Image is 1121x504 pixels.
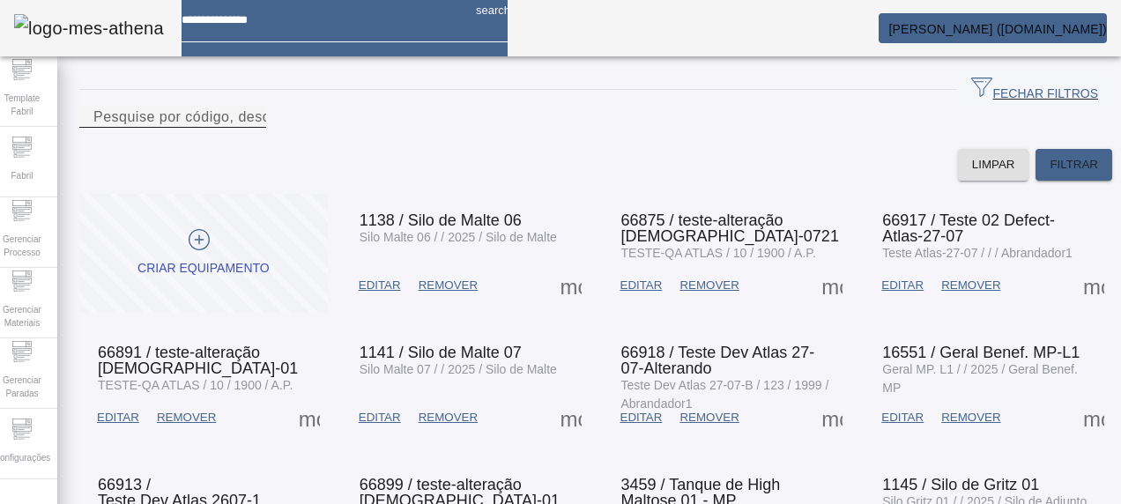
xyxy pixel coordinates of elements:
button: CRIAR EQUIPAMENTO [79,194,328,313]
button: Mais [555,402,587,434]
button: Mais [1078,402,1110,434]
span: 16551 / Geral Benef. MP-L1 [882,344,1080,361]
span: EDITAR [359,409,401,426]
button: Mais [816,402,848,434]
img: logo-mes-athena [14,14,164,42]
span: EDITAR [620,409,663,426]
button: REMOVER [932,270,1009,301]
button: EDITAR [88,402,148,434]
button: EDITAR [612,402,672,434]
button: LIMPAR [958,149,1029,181]
button: REMOVER [410,270,486,301]
button: REMOVER [148,402,225,434]
span: REMOVER [679,277,739,294]
span: 1145 / Silo de Gritz 01 [882,476,1039,493]
span: EDITAR [881,409,924,426]
button: FILTRAR [1036,149,1112,181]
span: REMOVER [419,409,478,426]
button: Mais [293,402,325,434]
span: 66875 / teste-alteração [DEMOGRAPHIC_DATA]-0721 [621,211,839,245]
button: EDITAR [872,270,932,301]
span: 1138 / Silo de Malte 06 [360,211,522,229]
button: FECHAR FILTROS [957,74,1112,106]
button: REMOVER [410,402,486,434]
span: 66891 / teste-alteração [DEMOGRAPHIC_DATA]-01 [98,344,298,377]
button: EDITAR [872,402,932,434]
span: FILTRAR [1050,156,1098,174]
button: Mais [816,270,848,301]
span: REMOVER [941,277,1000,294]
span: Geral MP. L1 / / 2025 / Geral Benef. MP [882,362,1078,395]
span: REMOVER [419,277,478,294]
span: Fabril [5,164,38,188]
span: 1141 / Silo de Malte 07 [360,344,522,361]
span: LIMPAR [972,156,1015,174]
button: EDITAR [350,270,410,301]
button: EDITAR [612,270,672,301]
span: 66917 / Teste 02 Defect-Atlas-27-07 [882,211,1055,245]
span: EDITAR [359,277,401,294]
span: Silo Malte 06 / / 2025 / Silo de Malte [360,230,557,244]
div: CRIAR EQUIPAMENTO [137,260,270,278]
button: Mais [555,270,587,301]
span: Silo Malte 07 / / 2025 / Silo de Malte [360,362,557,376]
span: [PERSON_NAME] ([DOMAIN_NAME]) [888,22,1107,36]
button: REMOVER [932,402,1009,434]
mat-label: Pesquise por código, descrição, descrição abreviada, capacidade ou ano de fabricação [93,109,676,124]
span: FECHAR FILTROS [971,77,1098,103]
button: EDITAR [350,402,410,434]
button: REMOVER [671,270,747,301]
span: EDITAR [620,277,663,294]
span: REMOVER [679,409,739,426]
span: EDITAR [97,409,139,426]
button: REMOVER [671,402,747,434]
span: REMOVER [941,409,1000,426]
button: Mais [1078,270,1110,301]
span: 66918 / Teste Dev Atlas 27-07-Alterando [621,344,815,377]
span: EDITAR [881,277,924,294]
span: REMOVER [157,409,216,426]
